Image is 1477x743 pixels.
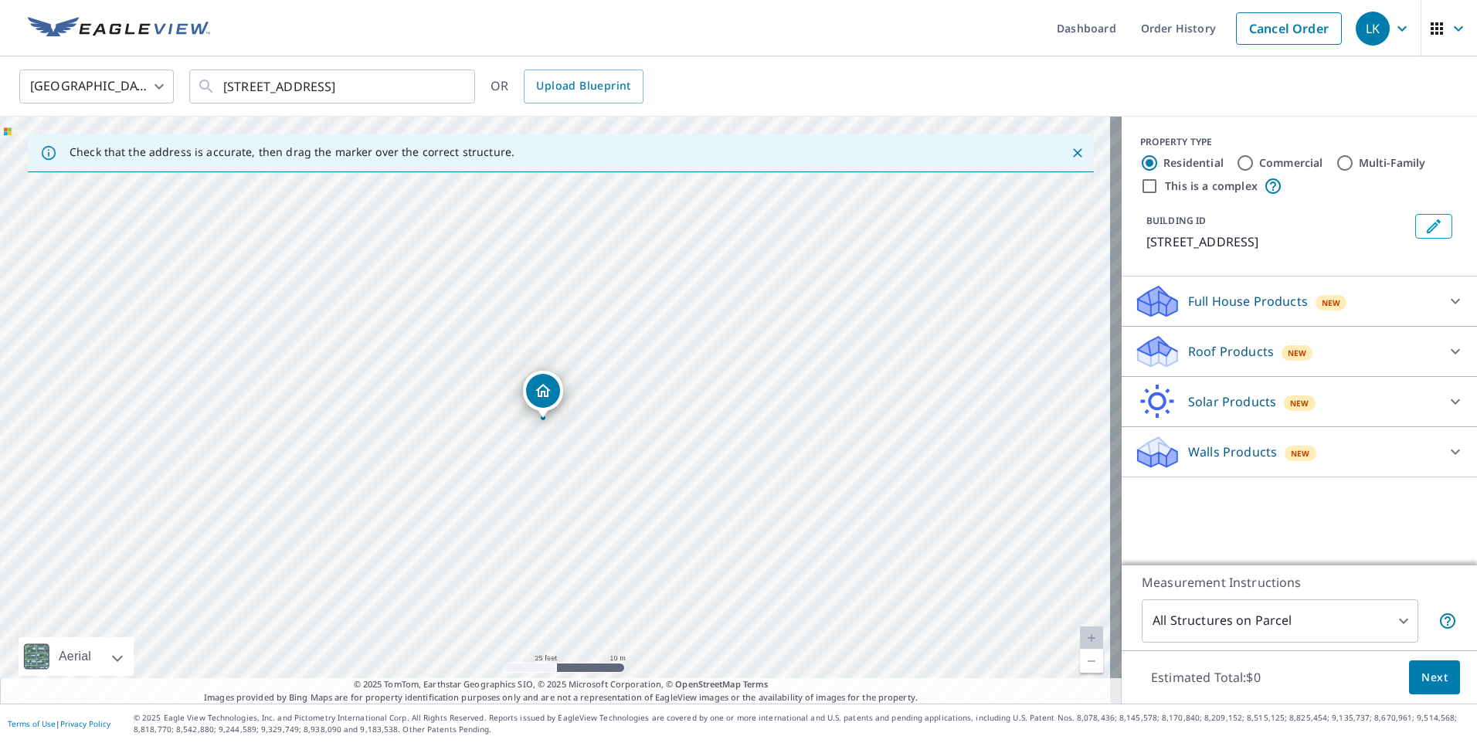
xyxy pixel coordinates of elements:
[1139,660,1273,694] p: Estimated Total: $0
[1080,650,1103,673] a: Current Level 20, Zoom Out
[1140,135,1458,149] div: PROPERTY TYPE
[1236,12,1342,45] a: Cancel Order
[1259,155,1323,171] label: Commercial
[1438,612,1457,630] span: Your report will include each building or structure inside the parcel boundary. In some cases, du...
[1134,283,1465,320] div: Full House ProductsNew
[1188,342,1274,361] p: Roof Products
[1291,447,1310,460] span: New
[1146,214,1206,227] p: BUILDING ID
[1421,668,1448,687] span: Next
[675,678,740,690] a: OpenStreetMap
[1359,155,1426,171] label: Multi-Family
[1290,397,1309,409] span: New
[70,145,514,159] p: Check that the address is accurate, then drag the marker over the correct structure.
[524,70,643,103] a: Upload Blueprint
[28,17,210,40] img: EV Logo
[8,718,56,729] a: Terms of Use
[1146,232,1409,251] p: [STREET_ADDRESS]
[54,637,96,676] div: Aerial
[1134,383,1465,420] div: Solar ProductsNew
[60,718,110,729] a: Privacy Policy
[8,719,110,728] p: |
[1188,443,1277,461] p: Walls Products
[1322,297,1341,309] span: New
[1165,178,1258,194] label: This is a complex
[1288,347,1307,359] span: New
[1142,599,1418,643] div: All Structures on Parcel
[354,678,769,691] span: © 2025 TomTom, Earthstar Geographics SIO, © 2025 Microsoft Corporation, ©
[19,65,174,108] div: [GEOGRAPHIC_DATA]
[1188,392,1276,411] p: Solar Products
[1188,292,1308,310] p: Full House Products
[1415,214,1452,239] button: Edit building 1
[1142,573,1457,592] p: Measurement Instructions
[19,637,134,676] div: Aerial
[134,712,1469,735] p: © 2025 Eagle View Technologies, Inc. and Pictometry International Corp. All Rights Reserved. Repo...
[743,678,769,690] a: Terms
[1409,660,1460,695] button: Next
[1163,155,1224,171] label: Residential
[223,65,443,108] input: Search by address or latitude-longitude
[1080,626,1103,650] a: Current Level 20, Zoom In Disabled
[536,76,630,96] span: Upload Blueprint
[491,70,643,103] div: OR
[1356,12,1390,46] div: LK
[1068,143,1088,163] button: Close
[1134,433,1465,470] div: Walls ProductsNew
[1134,333,1465,370] div: Roof ProductsNew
